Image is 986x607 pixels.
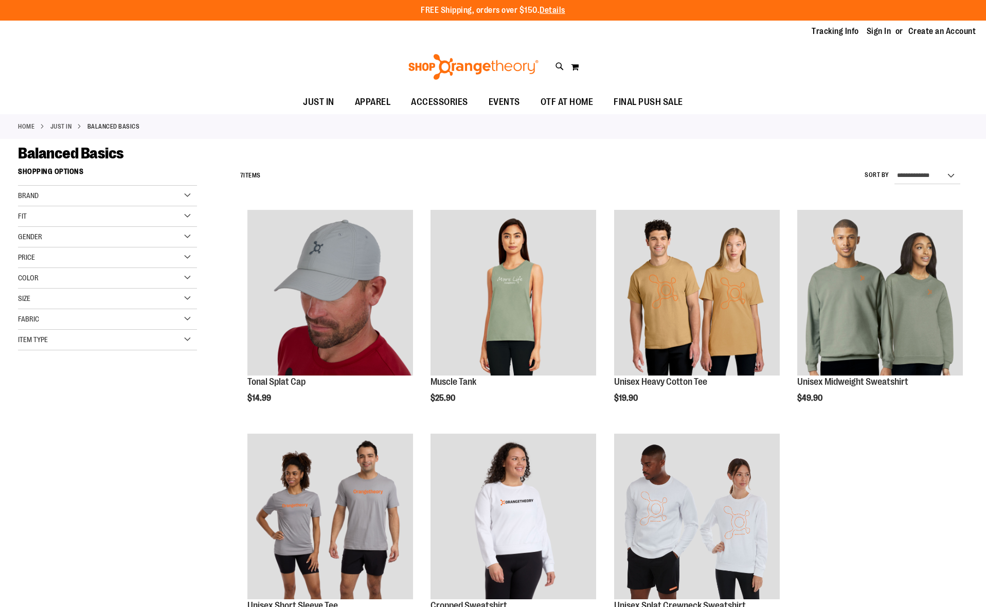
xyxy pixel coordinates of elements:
p: FREE Shipping, orders over $150. [421,5,565,16]
a: OTF AT HOME [530,91,604,114]
span: 7 [240,172,244,179]
img: Unisex Heavy Cotton Tee [614,210,780,376]
a: Product image for Grey Tonal Splat Cap [247,210,413,377]
div: product [242,205,418,429]
img: Unisex Midweight Sweatshirt [797,210,963,376]
strong: Balanced Basics [87,122,140,131]
span: Color [18,274,39,282]
img: Muscle Tank [431,210,596,376]
span: $25.90 [431,394,457,403]
img: Shop Orangetheory [407,54,540,80]
span: Price [18,253,35,261]
div: product [609,205,785,429]
a: APPAREL [345,91,401,114]
span: $49.90 [797,394,824,403]
a: Unisex Midweight Sweatshirt [797,377,908,387]
span: ACCESSORIES [411,91,468,114]
span: $19.90 [614,394,639,403]
div: product [425,205,601,429]
img: Product image for Grey Tonal Splat Cap [247,210,413,376]
a: ACCESSORIES [401,91,478,114]
span: Gender [18,233,42,241]
span: FINAL PUSH SALE [614,91,683,114]
a: Unisex Short Sleeve Tee [247,434,413,601]
a: Create an Account [908,26,976,37]
div: product [792,205,968,429]
span: $14.99 [247,394,273,403]
span: Fit [18,212,27,220]
span: Size [18,294,30,302]
a: Sign In [867,26,891,37]
span: Balanced Basics [18,145,124,162]
h2: Items [240,168,261,184]
a: Unisex Heavy Cotton Tee [614,377,707,387]
a: JUST IN [50,122,72,131]
a: JUST IN [293,91,345,114]
span: Item Type [18,335,48,344]
a: Front of 2024 Q3 Balanced Basic Womens Cropped Sweatshirt [431,434,596,601]
span: Brand [18,191,39,200]
a: Muscle Tank [431,210,596,377]
img: Unisex Splat Crewneck Sweatshirt [614,434,780,599]
a: Unisex Splat Crewneck Sweatshirt [614,434,780,601]
span: EVENTS [489,91,520,114]
span: Fabric [18,315,39,323]
a: FINAL PUSH SALE [603,91,693,114]
a: Muscle Tank [431,377,476,387]
a: Details [540,6,565,15]
img: Unisex Short Sleeve Tee [247,434,413,599]
span: JUST IN [303,91,334,114]
strong: Shopping Options [18,163,197,186]
span: OTF AT HOME [541,91,594,114]
a: EVENTS [478,91,530,114]
label: Sort By [865,171,889,180]
a: Tracking Info [812,26,859,37]
a: Unisex Heavy Cotton Tee [614,210,780,377]
a: Tonal Splat Cap [247,377,306,387]
img: Front of 2024 Q3 Balanced Basic Womens Cropped Sweatshirt [431,434,596,599]
span: APPAREL [355,91,391,114]
a: Unisex Midweight Sweatshirt [797,210,963,377]
a: Home [18,122,34,131]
